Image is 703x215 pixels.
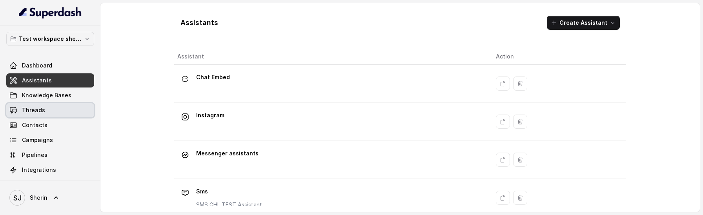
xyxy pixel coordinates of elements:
[547,16,620,30] button: Create Assistant
[19,6,82,19] img: light.svg
[22,151,47,159] span: Pipelines
[6,103,94,117] a: Threads
[6,163,94,177] a: Integrations
[6,178,94,192] a: API Settings
[6,118,94,132] a: Contacts
[6,73,94,87] a: Assistants
[22,166,56,174] span: Integrations
[6,187,94,209] a: Sherin
[490,49,626,65] th: Action
[22,106,45,114] span: Threads
[22,136,53,144] span: Campaigns
[196,201,262,209] p: SMS GHL TEST Assistant
[30,194,47,202] span: Sherin
[6,88,94,102] a: Knowledge Bases
[19,34,82,44] p: Test workspace sherin - limits of workspace naming
[174,49,490,65] th: Assistant
[6,58,94,73] a: Dashboard
[180,16,218,29] h1: Assistants
[13,194,22,202] text: SJ
[196,147,259,160] p: Messenger assistants
[22,91,71,99] span: Knowledge Bases
[22,121,47,129] span: Contacts
[196,109,224,122] p: Instagram
[196,185,262,198] p: Sms
[196,71,230,84] p: Chat Embed
[6,148,94,162] a: Pipelines
[6,32,94,46] button: Test workspace sherin - limits of workspace naming
[22,77,52,84] span: Assistants
[6,133,94,147] a: Campaigns
[22,62,52,69] span: Dashboard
